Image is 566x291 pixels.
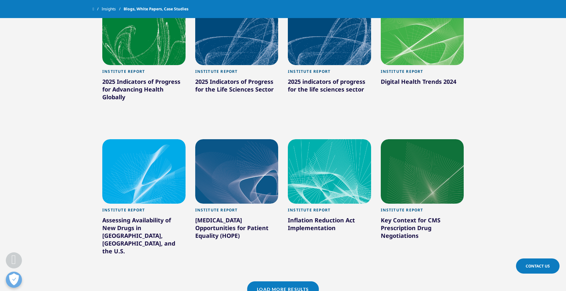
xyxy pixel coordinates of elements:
[381,204,464,256] a: Institute Report Key Context for CMS Prescription Drug Negotiations
[195,204,278,256] a: Institute Report [MEDICAL_DATA] Opportunities for Patient Equality (HOPE)
[195,78,278,96] div: 2025 Indicators of Progress for the Life Sciences Sector
[102,208,186,216] div: Institute Report
[381,69,464,78] div: Institute Report
[381,78,464,88] div: Digital Health Trends 2024
[288,65,371,130] a: Institute Report 2025 indicators of progress for the life sciences sector
[516,258,560,274] a: Contact Us
[195,65,278,110] a: Institute Report 2025 Indicators of Progress for the Life Sciences Sector
[102,204,186,272] a: Institute Report Assessing Availability of New Drugs in [GEOGRAPHIC_DATA], [GEOGRAPHIC_DATA], and...
[381,65,464,102] a: Institute Report Digital Health Trends 2024
[102,65,186,118] a: Institute Report 2025 Indicators of Progress for Advancing Health Globally
[102,216,186,257] div: Assessing Availability of New Drugs in [GEOGRAPHIC_DATA], [GEOGRAPHIC_DATA], and the U.S.
[288,216,371,234] div: Inflation Reduction Act Implementation
[124,3,188,15] span: Blogs, White Papers, Case Studies
[102,69,186,78] div: Institute Report
[288,208,371,216] div: Institute Report
[288,204,371,248] a: Institute Report Inflation Reduction Act Implementation
[102,78,186,103] div: 2025 Indicators of Progress for Advancing Health Globally
[102,3,124,15] a: Insights
[381,216,464,242] div: Key Context for CMS Prescription Drug Negotiations
[195,69,278,78] div: Institute Report
[288,78,371,96] div: 2025 indicators of progress for the life sciences sector
[6,272,22,288] button: 優先設定センターを開く
[526,263,550,269] span: Contact Us
[381,208,464,216] div: Institute Report
[195,216,278,242] div: [MEDICAL_DATA] Opportunities for Patient Equality (HOPE)
[195,208,278,216] div: Institute Report
[288,69,371,78] div: Institute Report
